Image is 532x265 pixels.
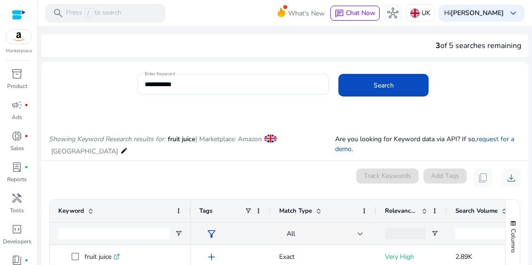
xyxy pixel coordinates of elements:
[279,207,312,215] span: Match Type
[431,230,438,237] button: Open Filter Menu
[338,74,429,96] button: Search
[206,228,217,240] span: filter_alt
[199,207,212,215] span: Tags
[506,172,517,184] span: download
[335,134,521,154] p: Are you looking for Keyword data via API? If so, .
[58,228,169,239] input: Keyword Filter Input
[11,224,23,235] span: code_blocks
[168,135,196,144] span: fruit juice
[11,161,23,173] span: lab_profile
[451,8,504,17] b: [PERSON_NAME]
[287,229,295,238] span: All
[3,237,31,246] p: Developers
[455,252,472,261] span: 2.89K
[508,8,519,19] span: keyboard_arrow_down
[11,130,23,142] span: donut_small
[24,103,28,107] span: fiber_manual_record
[7,82,27,90] p: Product
[51,147,118,156] span: [GEOGRAPHIC_DATA]
[385,207,418,215] span: Relevance Score
[120,145,128,156] mat-icon: edit
[10,144,24,153] p: Sales
[58,207,84,215] span: Keyword
[387,8,399,19] span: hub
[330,6,380,21] button: chatChat Now
[509,229,517,253] span: Columns
[422,5,430,21] p: UK
[410,8,420,18] img: uk.svg
[6,30,31,44] img: amazon.svg
[11,99,23,111] span: campaign
[84,8,93,18] span: /
[335,9,344,18] span: chat
[455,207,498,215] span: Search Volume
[502,169,521,187] button: download
[11,68,23,80] span: inventory_2
[24,165,28,169] span: fiber_manual_record
[175,230,182,237] button: Open Filter Menu
[288,5,325,22] span: What's New
[6,48,32,55] p: Marketplace
[24,258,28,262] span: fiber_manual_record
[53,8,64,19] span: search
[206,251,217,263] span: add
[455,228,519,239] input: Search Volume Filter Input
[7,175,27,184] p: Reports
[196,135,262,144] span: | Marketplace: Amazon
[436,40,521,51] div: of 5 searches remaining
[444,10,504,16] p: Hi
[145,71,175,77] mat-label: Enter Keyword
[12,113,22,121] p: Ads
[24,134,28,138] span: fiber_manual_record
[10,206,24,215] p: Tools
[383,4,402,23] button: hub
[374,80,394,90] span: Search
[66,8,121,18] p: Press to search
[436,40,440,51] span: 3
[11,193,23,204] span: handyman
[346,8,376,17] span: Chat Now
[49,135,165,144] i: Showing Keyword Research results for:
